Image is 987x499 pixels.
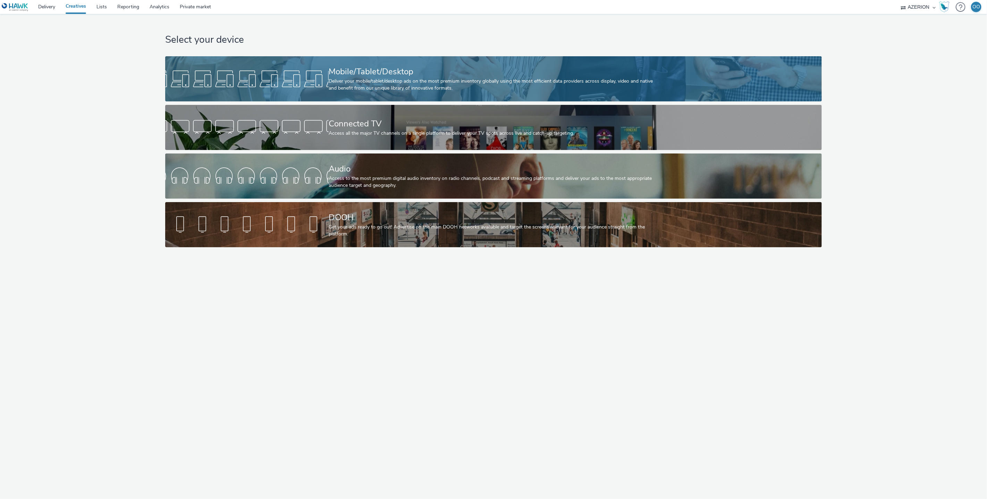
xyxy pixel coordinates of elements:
div: Get your ads ready to go out! Advertise on the main DOOH networks available and target the screen... [329,224,656,238]
div: Access all the major TV channels on a single platform to deliver your TV spots across live and ca... [329,130,656,137]
img: undefined Logo [2,3,28,11]
div: Audio [329,163,656,175]
div: DOOH [329,211,656,224]
img: Hawk Academy [939,1,950,13]
div: Access to the most premium digital audio inventory on radio channels, podcast and streaming platf... [329,175,656,189]
a: Connected TVAccess all the major TV channels on a single platform to deliver your TV spots across... [165,105,821,150]
a: Hawk Academy [939,1,952,13]
div: Deliver your mobile/tablet/desktop ads on the most premium inventory globally using the most effi... [329,78,656,92]
a: AudioAccess to the most premium digital audio inventory on radio channels, podcast and streaming ... [165,153,821,199]
div: OO [972,2,980,12]
div: Mobile/Tablet/Desktop [329,66,656,78]
div: Connected TV [329,118,656,130]
a: Mobile/Tablet/DesktopDeliver your mobile/tablet/desktop ads on the most premium inventory globall... [165,56,821,101]
a: DOOHGet your ads ready to go out! Advertise on the main DOOH networks available and target the sc... [165,202,821,247]
h1: Select your device [165,33,821,47]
